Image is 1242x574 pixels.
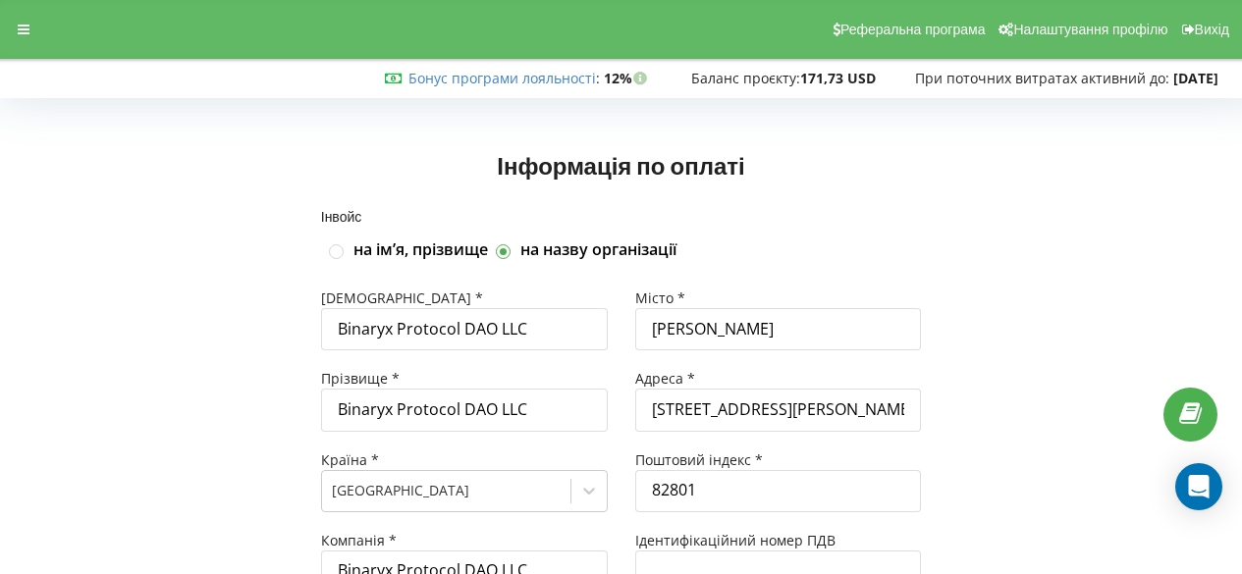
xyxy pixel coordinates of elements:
[840,22,986,37] span: Реферальна програма
[635,450,763,469] span: Поштовий індекс *
[1173,69,1218,87] strong: [DATE]
[408,69,600,87] span: :
[321,450,379,469] span: Країна *
[691,69,800,87] span: Баланс проєкту:
[1013,22,1167,37] span: Налаштування профілю
[520,239,676,261] label: на назву організації
[408,69,596,87] a: Бонус програми лояльності
[800,69,876,87] strong: 171,73 USD
[635,288,685,307] span: Місто *
[321,531,397,549] span: Компанія *
[635,531,836,549] span: Ідентифікаційний номер ПДВ
[635,369,695,388] span: Адреса *
[1195,22,1229,37] span: Вихід
[353,239,488,261] label: на імʼя, прізвище
[604,69,652,87] strong: 12%
[497,151,744,180] span: Інформація по оплаті
[321,369,400,388] span: Прізвище *
[1175,463,1222,510] div: Open Intercom Messenger
[321,288,483,307] span: [DEMOGRAPHIC_DATA] *
[915,69,1169,87] span: При поточних витратах активний до:
[321,208,362,225] span: Інвойс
